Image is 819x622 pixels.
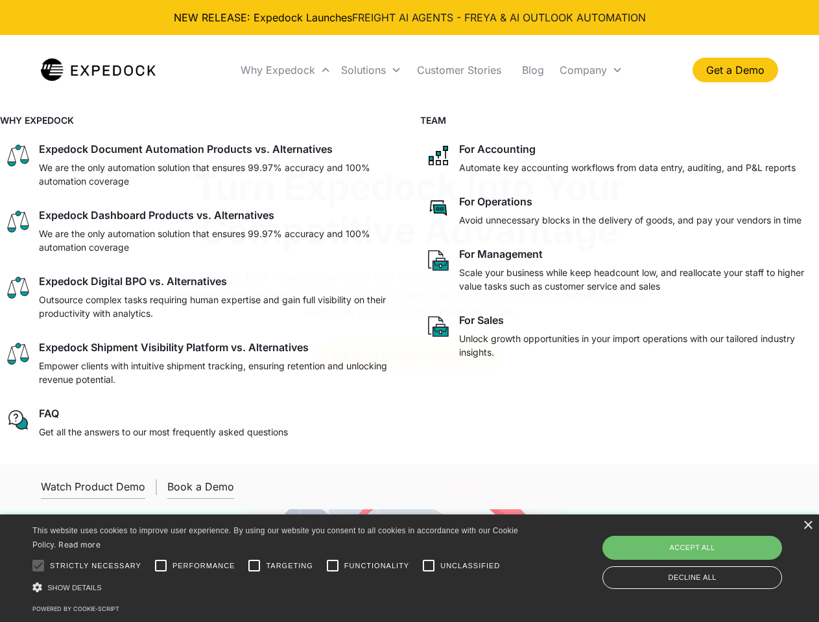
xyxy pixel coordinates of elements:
[425,143,451,168] img: network like icon
[39,407,59,420] div: FAQ
[39,341,309,354] div: Expedock Shipment Visibility Platform vs. Alternatives
[41,57,156,83] a: home
[603,482,819,622] iframe: Chat Widget
[172,560,235,571] span: Performance
[178,35,291,97] div: Why Expedock
[41,480,145,493] div: Watch Product Demo
[459,143,536,155] div: For Accounting
[39,275,227,288] div: Expedock Digital BPO vs. Alternatives
[39,359,394,386] p: Empower clients with intuitive shipment tracking, ensuring retention and unlocking revenue potent...
[50,560,141,571] span: Strictly necessary
[5,407,31,433] img: regular chat bubble icon
[512,48,554,92] a: Blog
[425,314,451,340] img: paper and bag icon
[39,293,394,320] p: Outsource complex tasks requiring human expertise and gain full visibility on their productivity ...
[693,58,778,82] a: Get a Demo
[499,35,584,97] a: Customer Stories
[5,275,31,301] img: scale icon
[39,143,333,155] div: Expedock Document Automation Products vs. Alternatives
[5,341,31,367] img: scale icon
[459,161,796,174] p: Automate key accounting workflows from data entry, auditing, and P&L reports
[41,57,156,83] img: Expedock Logo
[459,248,543,260] div: For Management
[10,10,809,25] div: NEW RELEASE: Expedock Launches
[344,560,409,571] span: Functionality
[407,48,512,92] a: Customer Stories
[5,209,31,235] img: scale icon
[554,48,628,92] div: Company
[39,425,288,439] p: Get all the answers to our most frequently asked questions
[32,581,523,594] div: Show details
[336,48,407,92] div: Solutions
[394,35,488,97] div: Integrations
[167,475,234,499] a: Book a Demo
[58,540,101,549] a: Read more
[341,63,386,76] div: Solutions
[39,227,394,254] p: We are the only automation solution that ensures 99.97% accuracy and 100% automation coverage
[459,266,814,293] p: Scale your business while keep headcount low, and reallocate your staff to higher value tasks suc...
[560,63,607,76] div: Company
[47,584,102,592] span: Show details
[241,63,315,76] div: Why Expedock
[32,526,518,550] span: This website uses cookies to improve user experience. By using our website you consent to all coo...
[39,209,274,222] div: Expedock Dashboard Products vs. Alternatives
[41,475,145,499] a: open lightbox
[459,213,801,227] p: Avoid unnecessary blocks in the delivery of goods, and pay your vendors in time
[594,35,631,97] a: Blog
[459,195,532,208] div: For Operations
[641,35,726,97] div: Company
[235,48,336,92] div: Why Expedock
[167,480,234,493] div: Book a Demo
[39,161,394,188] p: We are the only automation solution that ensures 99.97% accuracy and 100% automation coverage
[425,195,451,221] img: rectangular chat bubble icon
[440,560,500,571] span: Unclassified
[32,605,119,612] a: Powered by cookie-script
[425,248,451,273] img: paper and bag icon
[301,35,383,97] div: Solutions
[352,11,646,24] a: FREIGHT AI AGENTS - FREYA & AI OUTLOOK AUTOMATION
[459,332,814,359] p: Unlock growth opportunities in your import operations with our tailored industry insights.
[459,314,504,327] div: For Sales
[5,143,31,168] img: scale icon
[266,560,313,571] span: Targeting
